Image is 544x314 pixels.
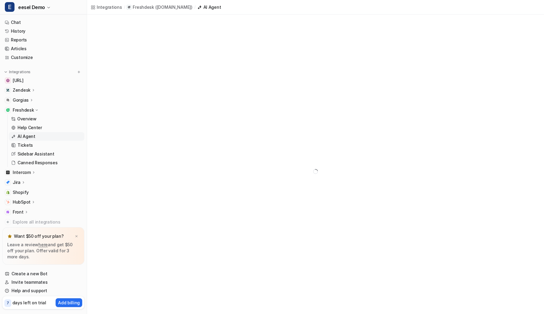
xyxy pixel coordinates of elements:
[13,199,31,205] p: HubSpot
[127,4,192,10] a: Freshdesk([DOMAIN_NAME])
[6,171,10,174] img: Intercom
[9,70,31,74] p: Integrations
[58,299,80,306] p: Add billing
[6,98,10,102] img: Gorgias
[2,218,84,226] a: Explore all integrations
[9,132,84,141] a: AI Agent
[9,150,84,158] a: Sidebar Assistant
[2,286,84,295] a: Help and support
[6,108,10,112] img: Freshdesk
[18,151,54,157] p: Sidebar Assistant
[2,278,84,286] a: Invite teammates
[9,123,84,132] a: Help Center
[13,179,21,185] p: Jira
[6,79,10,82] img: docs.eesel.ai
[18,125,42,131] p: Help Center
[5,2,15,12] span: E
[18,3,45,11] span: eesel Demo
[18,133,35,139] p: AI Agent
[2,69,32,75] button: Integrations
[13,189,29,195] span: Shopify
[75,234,78,238] img: x
[2,270,84,278] a: Create a new Bot
[9,115,84,123] a: Overview
[155,4,193,10] p: ( [DOMAIN_NAME] )
[13,97,29,103] p: Gorgias
[13,217,82,227] span: Explore all integrations
[6,200,10,204] img: HubSpot
[2,27,84,35] a: History
[2,76,84,85] a: docs.eesel.ai[URL]
[2,44,84,53] a: Articles
[7,242,79,260] p: Leave a review and get $50 off your plan. Offer valid for 3 more days.
[2,18,84,27] a: Chat
[2,188,84,197] a: ShopifyShopify
[18,142,33,148] p: Tickets
[194,5,196,10] span: /
[6,210,10,214] img: Front
[13,87,31,93] p: Zendesk
[2,53,84,62] a: Customize
[38,242,48,247] a: here
[13,107,34,113] p: Freshdesk
[9,141,84,149] a: Tickets
[13,77,24,83] span: [URL]
[12,299,46,306] p: days left on trial
[91,4,122,10] a: Integrations
[2,36,84,44] a: Reports
[7,300,9,306] p: 7
[6,181,10,184] img: Jira
[6,191,10,194] img: Shopify
[6,88,10,92] img: Zendesk
[197,4,221,10] a: AI Agent
[9,159,84,167] a: Canned Responses
[18,160,58,166] p: Canned Responses
[17,116,37,122] p: Overview
[14,233,64,239] p: Want $50 off your plan?
[56,298,82,307] button: Add billing
[4,70,8,74] img: expand menu
[203,4,221,10] div: AI Agent
[77,70,81,74] img: menu_add.svg
[133,4,154,10] p: Freshdesk
[13,209,24,215] p: Front
[5,219,11,225] img: explore all integrations
[13,169,31,175] p: Intercom
[7,234,12,239] img: star
[97,4,122,10] div: Integrations
[124,5,125,10] span: /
